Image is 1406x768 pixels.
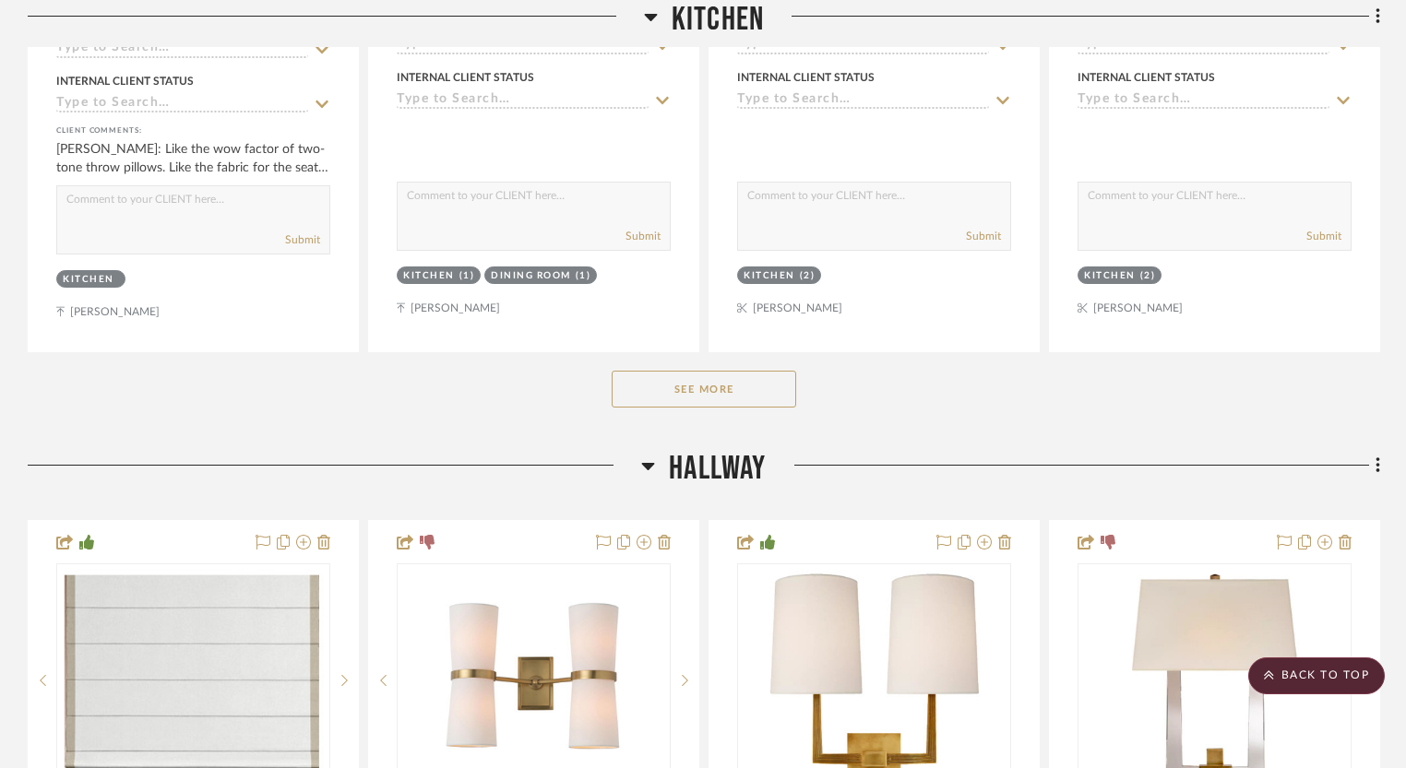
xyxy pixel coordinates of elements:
[1140,269,1156,283] div: (2)
[285,231,320,248] button: Submit
[56,140,330,177] div: [PERSON_NAME]: Like the wow factor of two-tone throw pillows. Like the fabric for the seat cushio...
[1078,92,1329,110] input: Type to Search…
[626,228,661,244] button: Submit
[737,92,989,110] input: Type to Search…
[612,371,796,408] button: See More
[397,92,649,110] input: Type to Search…
[576,269,591,283] div: (1)
[56,96,308,113] input: Type to Search…
[744,269,795,283] div: Kitchen
[1078,69,1215,86] div: Internal Client Status
[397,69,534,86] div: Internal Client Status
[669,449,766,489] span: Hallway
[737,69,875,86] div: Internal Client Status
[56,73,194,89] div: Internal Client Status
[63,273,114,287] div: Kitchen
[1248,657,1385,694] scroll-to-top-button: BACK TO TOP
[403,269,455,283] div: Kitchen
[800,269,816,283] div: (2)
[1084,269,1136,283] div: Kitchen
[966,228,1001,244] button: Submit
[1306,228,1341,244] button: Submit
[491,269,571,283] div: Dining Room
[56,41,308,58] input: Type to Search…
[459,269,475,283] div: (1)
